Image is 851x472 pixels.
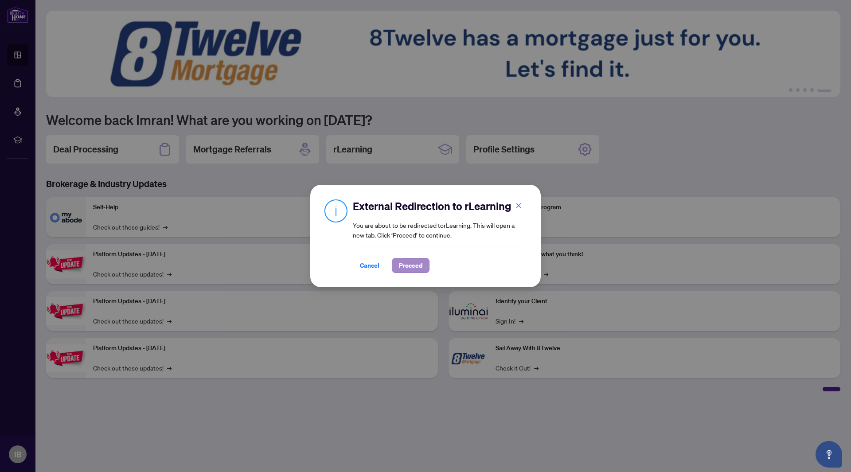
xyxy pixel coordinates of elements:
[353,199,527,213] h2: External Redirection to rLearning
[324,199,347,222] img: Info Icon
[392,258,429,273] button: Proceed
[515,203,522,209] span: close
[360,258,379,273] span: Cancel
[353,199,527,273] div: You are about to be redirected to rLearning . This will open a new tab. Click ‘Proceed’ to continue.
[816,441,842,468] button: Open asap
[353,258,386,273] button: Cancel
[399,258,422,273] span: Proceed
